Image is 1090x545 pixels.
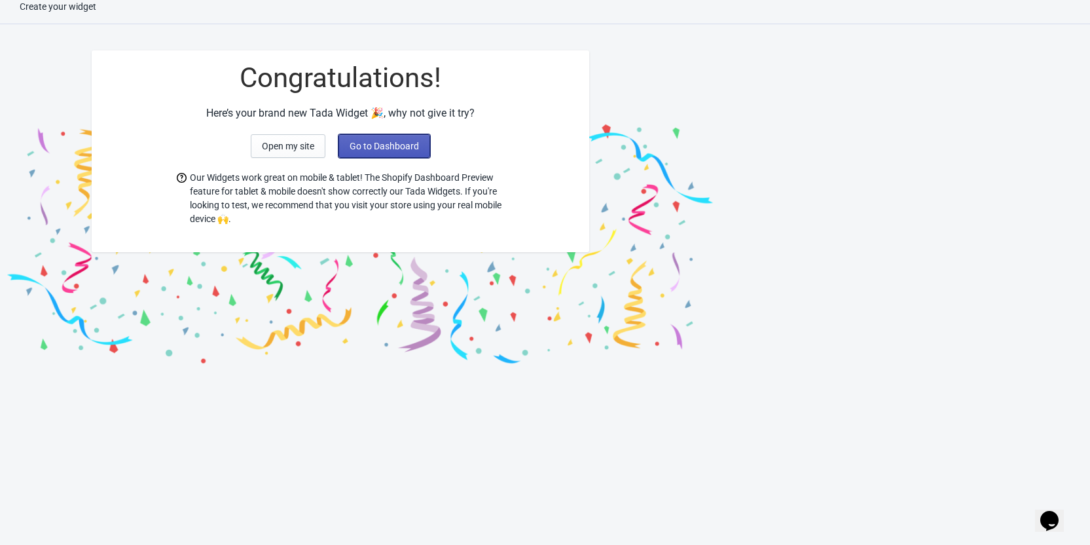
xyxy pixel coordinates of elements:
[262,141,314,151] span: Open my site
[360,37,720,368] img: final_2.png
[92,64,589,92] div: Congratulations!
[251,134,325,158] button: Open my site
[92,105,589,121] div: Here’s your brand new Tada Widget 🎉, why not give it try?
[350,141,419,151] span: Go to Dashboard
[1035,493,1077,532] iframe: chat widget
[190,171,504,226] span: Our Widgets work great on mobile & tablet! The Shopify Dashboard Preview feature for tablet & mob...
[338,134,430,158] button: Go to Dashboard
